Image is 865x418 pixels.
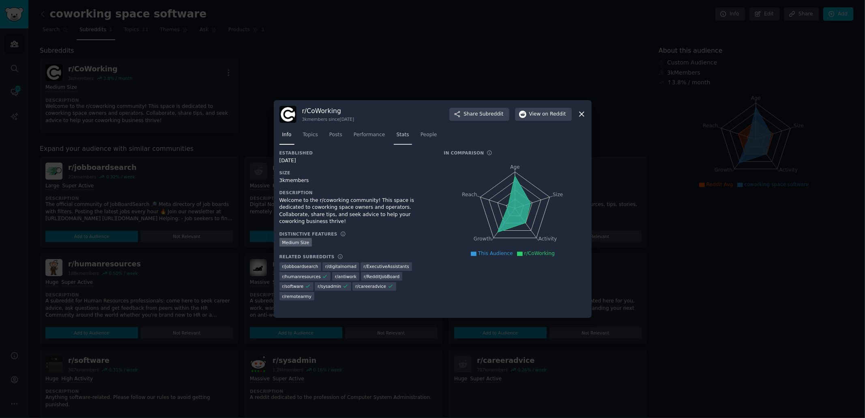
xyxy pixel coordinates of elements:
[282,294,312,299] span: r/ remotearmy
[329,131,342,139] span: Posts
[282,274,321,279] span: r/ humanresources
[279,170,433,176] h3: Size
[318,283,341,289] span: r/ sysadmin
[553,191,563,197] tspan: Size
[300,129,321,145] a: Topics
[529,111,566,118] span: View
[302,107,354,115] h3: r/ CoWorking
[282,131,292,139] span: Info
[282,264,318,269] span: r/ jobboardsearch
[449,108,509,121] button: ShareSubreddit
[279,231,337,237] h3: Distinctive Features
[282,283,304,289] span: r/ software
[335,274,356,279] span: r/ antiwork
[279,150,433,156] h3: Established
[363,264,409,269] span: r/ ExecutiveAssistants
[279,197,433,225] div: Welcome to the r/coworking community! This space is dedicated to coworking space owners and opera...
[524,251,555,256] span: r/CoWorking
[464,111,503,118] span: Share
[279,238,312,247] div: Medium Size
[279,129,294,145] a: Info
[397,131,409,139] span: Stats
[279,157,433,165] div: [DATE]
[354,131,385,139] span: Performance
[538,236,557,242] tspan: Activity
[474,236,492,242] tspan: Growth
[279,190,433,195] h3: Description
[302,116,354,122] div: 3k members since [DATE]
[478,251,513,256] span: This Audience
[279,177,433,184] div: 3k members
[479,111,503,118] span: Subreddit
[325,264,356,269] span: r/ digitalnomad
[515,108,572,121] button: Viewon Reddit
[510,164,520,170] tspan: Age
[279,254,335,259] h3: Related Subreddits
[462,191,477,197] tspan: Reach
[326,129,345,145] a: Posts
[418,129,440,145] a: People
[303,131,318,139] span: Topics
[355,283,386,289] span: r/ careeradvice
[542,111,566,118] span: on Reddit
[364,274,400,279] span: r/ RedditJobBoard
[421,131,437,139] span: People
[279,106,296,123] img: CoWorking
[394,129,412,145] a: Stats
[444,150,484,156] h3: In Comparison
[351,129,388,145] a: Performance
